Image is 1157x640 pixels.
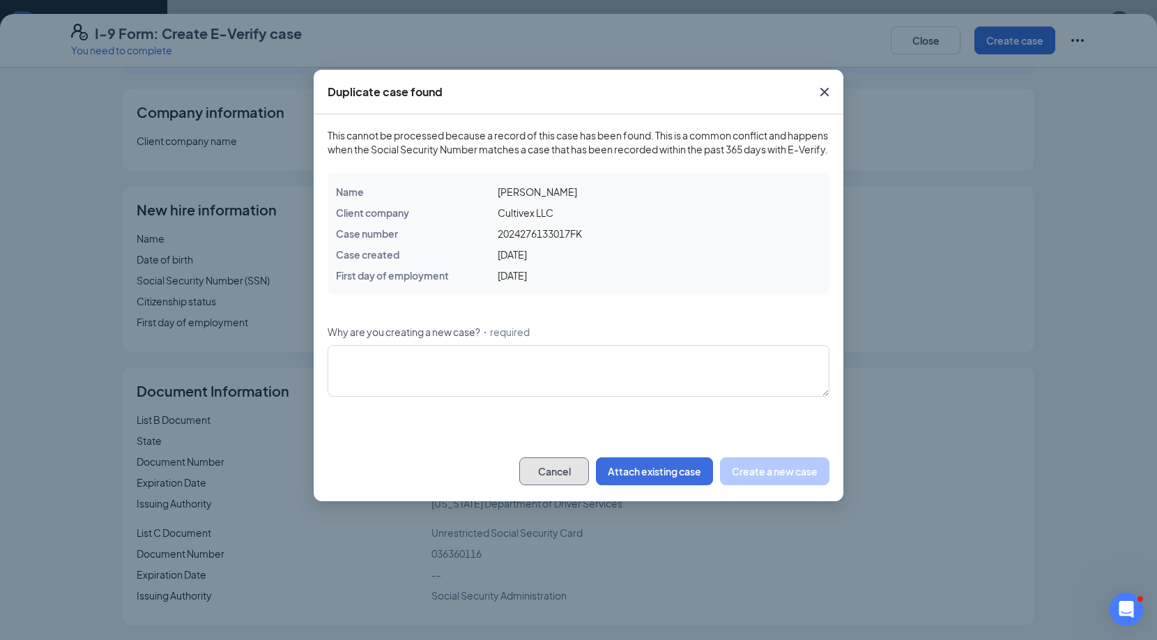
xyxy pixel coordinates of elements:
[328,325,480,339] span: Why are you creating a new case?
[328,84,443,100] div: Duplicate case found
[806,70,843,114] button: Close
[519,457,589,485] button: Cancel
[498,185,577,198] span: [PERSON_NAME]
[498,206,553,219] span: Cultivex LLC
[336,227,398,240] span: Case number
[498,269,527,282] span: [DATE]
[816,84,833,100] svg: Cross
[336,248,399,261] span: Case created
[498,248,527,261] span: [DATE]
[480,325,530,339] span: ・required
[336,185,364,198] span: Name
[1110,593,1143,626] iframe: Intercom live chat
[720,457,829,485] button: Create a new case
[498,227,582,240] span: 2024276133017FK
[328,128,829,156] span: This cannot be processed because a record of this case has been found. This is a common conflict ...
[596,457,713,485] button: Attach existing case
[336,269,449,282] span: First day of employment
[336,206,409,219] span: Client company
